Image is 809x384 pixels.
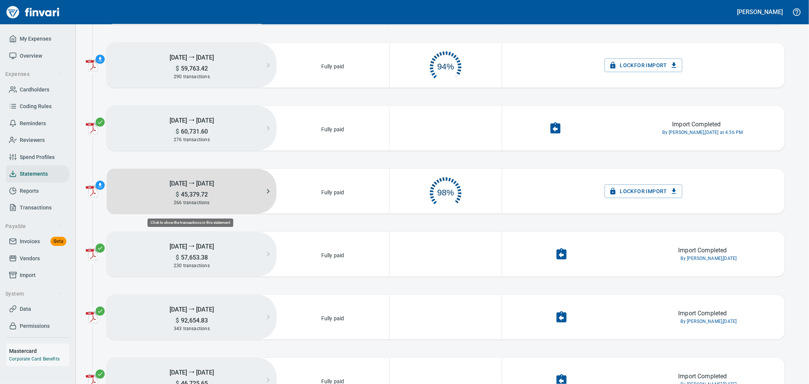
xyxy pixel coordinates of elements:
span: Cardholders [20,85,49,94]
span: 60,731.60 [179,128,208,135]
span: $ [176,254,179,261]
button: [DATE] ⭢ [DATE]$59,763.42290 transactions [107,43,276,88]
h5: [DATE] ⭢ [DATE] [107,365,276,379]
span: By [PERSON_NAME], [DATE] [681,318,737,326]
img: adobe-pdf-icon.png [86,122,98,134]
p: Fully paid [319,249,347,259]
span: 290 transactions [174,74,210,79]
span: Statements [20,169,48,179]
span: Reminders [20,119,46,128]
span: Permissions [20,321,50,331]
p: Import Completed [678,246,727,255]
span: Lock for Import [611,61,676,70]
button: Undo Import Completion [550,243,573,266]
span: $ [176,317,179,324]
p: Fully paid [319,186,347,196]
span: Lock for Import [611,187,676,196]
button: [DATE] ⭢ [DATE]$60,731.60276 transactions [107,106,276,151]
button: Undo Import Completion [544,117,567,140]
p: Import Completed [672,120,721,129]
a: Coding Rules [6,98,69,115]
h5: [DATE] ⭢ [DATE] [107,302,276,316]
span: 92,654.83 [179,317,208,324]
button: Expenses [2,67,66,81]
span: Transactions [20,203,52,212]
img: adobe-pdf-icon.png [86,185,98,197]
span: 343 transactions [174,326,210,331]
p: Import Completed [678,309,727,318]
span: Invoices [20,237,40,246]
h5: [DATE] ⭢ [DATE] [107,113,276,127]
span: Reports [20,186,39,196]
span: 266 transactions [174,200,210,205]
span: $ [176,128,179,135]
p: Import Completed [678,372,727,381]
button: Lockfor Import [605,184,682,198]
p: Fully paid [319,60,347,70]
button: 94% [390,43,502,87]
a: Spend Profiles [6,149,69,166]
button: Lockfor Import [605,58,682,72]
span: 276 transactions [174,137,210,142]
span: By [PERSON_NAME], [DATE] [681,255,737,263]
button: Payable [2,219,66,233]
a: Vendors [6,250,69,267]
h6: Mastercard [9,347,69,355]
span: Import [20,271,36,280]
span: 59,763.42 [179,65,208,72]
h5: [PERSON_NAME] [737,8,783,16]
a: Overview [6,47,69,65]
span: Payable [5,222,63,231]
a: Data [6,301,69,318]
button: 98% [390,169,502,213]
span: Expenses [5,69,63,79]
a: Corporate Card Benefits [9,356,60,362]
span: Beta [50,237,66,246]
button: [PERSON_NAME] [735,6,785,18]
button: [DATE] ⭢ [DATE]$92,654.83343 transactions [107,295,276,340]
span: Coding Rules [20,102,52,111]
a: Reminders [6,115,69,132]
span: My Expenses [20,34,51,44]
h5: [DATE] ⭢ [DATE] [107,50,276,65]
p: Fully paid [319,312,347,322]
span: $ [176,65,179,72]
a: Cardholders [6,81,69,98]
button: System [2,287,66,301]
h5: [DATE] ⭢ [DATE] [107,239,276,253]
h5: [DATE] ⭢ [DATE] [107,176,276,190]
a: Statements [6,165,69,183]
a: InvoicesBeta [6,233,69,250]
div: 274 of 290 complete. Click to open reminders. [390,43,502,87]
span: Overview [20,51,42,61]
button: [DATE] ⭢ [DATE]$45,379.72266 transactions [107,169,276,214]
a: Import [6,267,69,284]
a: My Expenses [6,30,69,47]
span: 230 transactions [174,263,210,268]
span: 57,653.38 [179,254,208,261]
button: Undo Import Completion [550,306,573,329]
span: Data [20,304,31,314]
a: Transactions [6,199,69,216]
span: System [5,289,63,299]
button: [DATE] ⭢ [DATE]$57,653.38230 transactions [107,232,276,277]
img: adobe-pdf-icon.png [86,248,98,260]
span: $ [176,191,179,198]
span: Reviewers [20,135,45,145]
p: Fully paid [319,123,347,133]
span: Spend Profiles [20,153,55,162]
img: adobe-pdf-icon.png [86,59,98,71]
div: 262 of 266 complete. Click to open reminders. [390,169,502,213]
span: 45,379.72 [179,191,208,198]
span: By [PERSON_NAME], [DATE] at 4:56 PM [663,129,743,137]
a: Reviewers [6,132,69,149]
span: Vendors [20,254,40,263]
a: Permissions [6,318,69,335]
a: Reports [6,183,69,200]
img: adobe-pdf-icon.png [86,311,98,323]
img: Finvari [5,3,61,21]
